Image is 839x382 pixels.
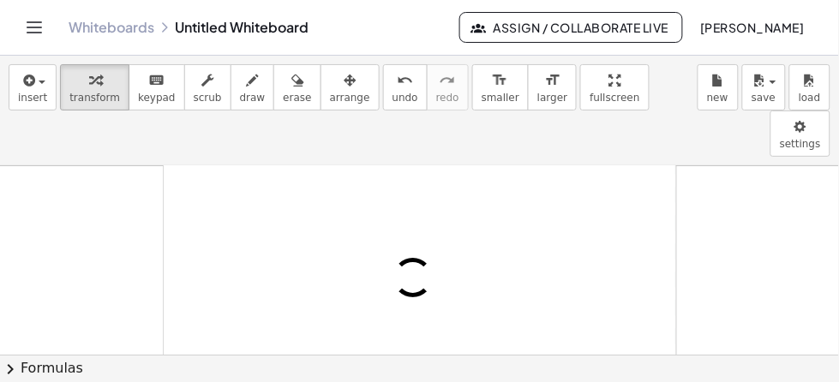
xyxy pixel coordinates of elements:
button: [PERSON_NAME] [686,12,818,43]
i: keyboard [148,70,165,91]
span: [PERSON_NAME] [700,20,805,35]
button: fullscreen [580,64,649,110]
button: save [742,64,786,110]
span: fullscreen [590,92,639,104]
button: insert [9,64,57,110]
span: undo [393,92,418,104]
span: erase [283,92,311,104]
a: Whiteboards [69,19,154,36]
button: new [698,64,739,110]
span: transform [69,92,120,104]
button: Toggle navigation [21,14,48,41]
span: draw [240,92,266,104]
span: load [799,92,821,104]
button: redoredo [427,64,469,110]
i: format_size [544,70,560,91]
button: Assign / Collaborate Live [459,12,683,43]
i: redo [440,70,456,91]
i: undo [397,70,413,91]
button: undoundo [383,64,428,110]
span: larger [537,92,567,104]
span: smaller [482,92,519,104]
span: Assign / Collaborate Live [474,20,668,35]
span: scrub [194,92,222,104]
button: format_sizesmaller [472,64,529,110]
span: keypad [138,92,176,104]
span: redo [436,92,459,104]
span: insert [18,92,47,104]
button: load [789,64,830,110]
span: save [752,92,776,104]
span: arrange [330,92,370,104]
button: erase [273,64,321,110]
button: arrange [321,64,380,110]
button: draw [231,64,275,110]
span: settings [780,138,821,150]
button: keyboardkeypad [129,64,185,110]
button: transform [60,64,129,110]
span: new [707,92,728,104]
button: settings [770,110,830,157]
button: scrub [184,64,231,110]
i: format_size [492,70,508,91]
button: format_sizelarger [528,64,577,110]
